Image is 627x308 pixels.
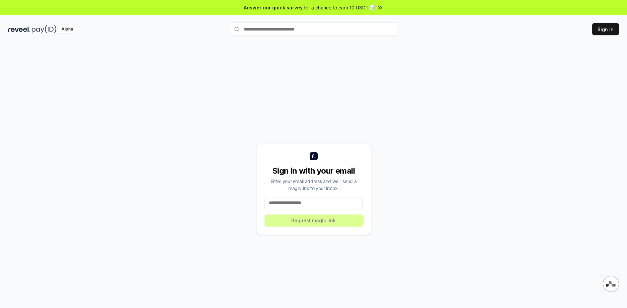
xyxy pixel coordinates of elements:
img: svg+xml,%3Csvg%20xmlns%3D%22http%3A%2F%2Fwww.w3.org%2F2000%2Fsvg%22%20width%3D%2228%22%20height%3... [606,281,616,287]
img: pay_id [32,25,57,34]
span: Answer our quick survey [244,4,303,11]
img: logo_small [310,152,318,160]
div: Sign in with your email [265,166,363,176]
button: Sign In [592,23,619,35]
div: Alpha [58,25,77,34]
img: reveel_dark [8,25,30,34]
span: for a chance to earn 10 USDT 📝 [304,4,376,11]
div: Enter your email address and we’ll send a magic link to your inbox. [265,178,363,192]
